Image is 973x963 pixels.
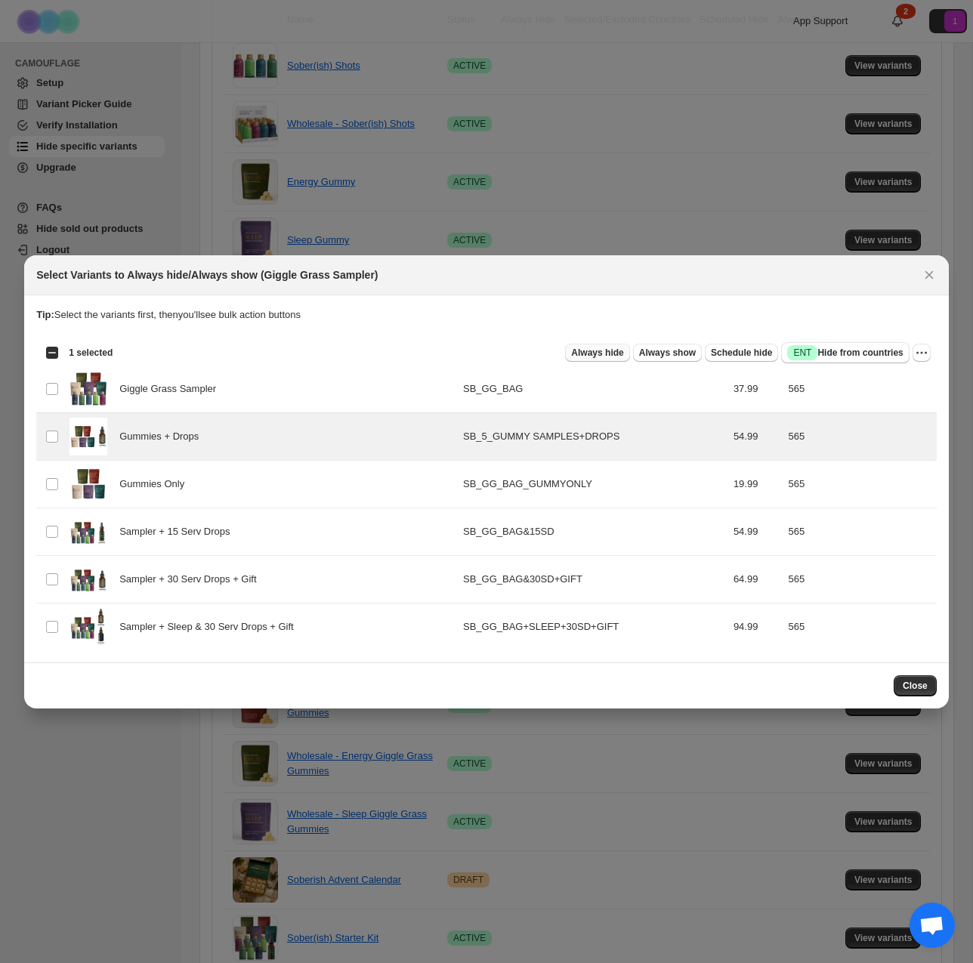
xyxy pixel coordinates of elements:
button: Always show [633,344,702,362]
img: Gummy_Drops.jpg [69,418,107,455]
strong: Tip: [36,309,54,320]
td: 565 [784,460,937,508]
img: Sampler_plus_30_serving_drops_02098497-c6cd-4291-b611-d2cf2932729f.jpg [69,560,107,598]
button: More actions [913,344,931,362]
span: Always hide [571,347,623,359]
img: Gummy_Only.jpg [69,465,107,503]
td: 565 [784,412,937,460]
span: Gummies Only [119,477,193,492]
td: SB_GG_BAG&30SD+GIFT [459,555,729,603]
td: SB_GG_BAG&15SD [459,508,729,555]
button: Always hide [565,344,629,362]
button: Close [894,675,937,696]
td: 64.99 [729,555,784,603]
span: Sampler + 30 Serv Drops + Gift [119,572,264,587]
img: Sampler_plus_OG_and_Sleep_Drops_f523d629-4f5e-44f8-96e8-f8bc9c769b6f.jpg [69,608,107,646]
div: Open chat [910,903,955,948]
td: 565 [784,603,937,650]
td: 19.99 [729,460,784,508]
td: SB_GG_BAG_GUMMYONLY [459,460,729,508]
button: SuccessENTHide from countries [781,342,909,363]
img: Sampler_plus_15_serving_drops_6ebd2554-a26d-446a-9d76-22d14a4f4bdc.jpg [69,513,107,551]
span: ENT [793,347,811,359]
td: 37.99 [729,365,784,412]
h2: Select Variants to Always hide/Always show (Giggle Grass Sampler) [36,267,378,282]
img: Sampler_b01138d5-2214-4b55-94f1-7c61431aa8ce.jpg [69,370,107,408]
span: Giggle Grass Sampler [119,381,224,397]
p: Select the variants first, then you'll see bulk action buttons [36,307,937,323]
span: Sampler + Sleep & 30 Serv Drops + Gift [119,619,301,634]
button: Close [919,264,940,286]
td: SB_GG_BAG+SLEEP+30SD+GIFT [459,603,729,650]
td: 54.99 [729,412,784,460]
td: 565 [784,365,937,412]
td: 94.99 [729,603,784,650]
span: Schedule hide [711,347,772,359]
span: Hide from countries [787,345,903,360]
td: 565 [784,508,937,555]
td: SB_5_GUMMY SAMPLES+DROPS [459,412,729,460]
span: 1 selected [69,347,113,359]
button: Schedule hide [705,344,778,362]
span: Sampler + 15 Serv Drops [119,524,238,539]
span: Gummies + Drops [119,429,207,444]
td: 54.99 [729,508,784,555]
td: SB_GG_BAG [459,365,729,412]
td: 565 [784,555,937,603]
span: Close [903,680,928,692]
span: Always show [639,347,696,359]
